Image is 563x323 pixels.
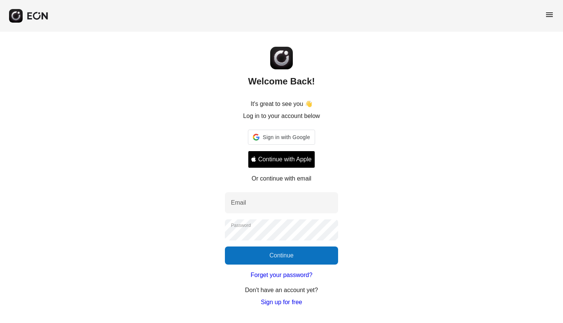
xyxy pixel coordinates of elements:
p: Log in to your account below [243,112,320,121]
span: Sign in with Google [263,133,310,142]
a: Forget your password? [251,271,312,280]
span: menu [545,10,554,19]
p: Don't have an account yet? [245,286,318,295]
button: Continue [225,246,338,265]
label: Email [231,198,246,207]
a: Sign up for free [261,298,302,307]
p: Or continue with email [252,174,311,183]
h2: Welcome Back! [248,75,315,87]
p: It's great to see you 👋 [251,100,312,109]
div: Sign in with Google [248,130,315,145]
button: Signin with apple ID [248,151,315,168]
label: Password [231,222,251,228]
